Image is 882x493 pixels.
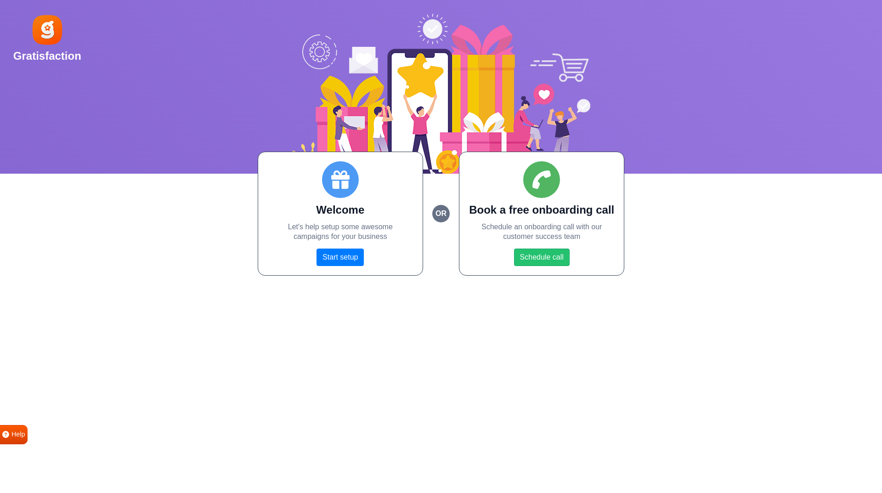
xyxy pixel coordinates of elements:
p: Schedule an onboarding call with our customer success team [469,222,615,242]
a: Start setup [317,249,364,266]
h2: Gratisfaction [13,50,81,63]
p: Let's help setup some awesome campaigns for your business [267,222,413,242]
small: or [432,205,450,222]
a: Schedule call [514,249,570,266]
span: Help [11,430,25,440]
h2: Book a free onboarding call [469,204,615,217]
img: Social Boost [292,14,590,174]
h2: Welcome [267,204,413,217]
img: Gratisfaction [31,13,64,46]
